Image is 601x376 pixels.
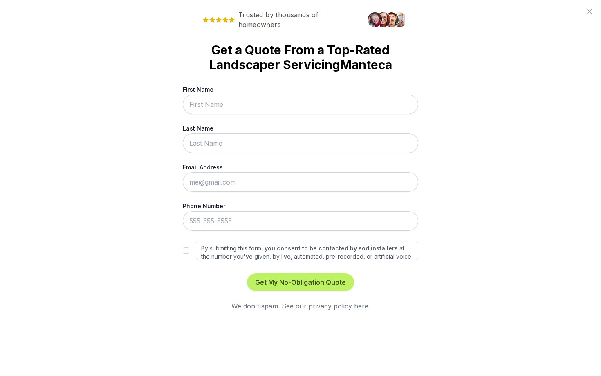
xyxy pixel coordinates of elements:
[183,124,418,133] label: Last Name
[183,95,418,114] input: First Name
[247,273,354,291] button: Get My No-Obligation Quote
[183,133,418,153] input: Last Name
[183,163,418,171] label: Email Address
[183,202,418,210] label: Phone Number
[183,85,418,94] label: First Name
[196,10,363,29] span: Trusted by thousands of homeowners
[183,211,418,231] input: 555-555-5555
[183,172,418,192] input: me@gmail.com
[183,301,418,311] div: We don't spam. See our privacy policy .
[196,241,418,260] label: By submitting this form, at the number you've given, by live, automated, pre-recorded, or artific...
[354,302,368,310] a: here
[196,43,405,72] strong: Get a Quote From a Top-Rated Landscaper Servicing Manteca
[265,245,398,252] strong: you consent to be contacted by sod installers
